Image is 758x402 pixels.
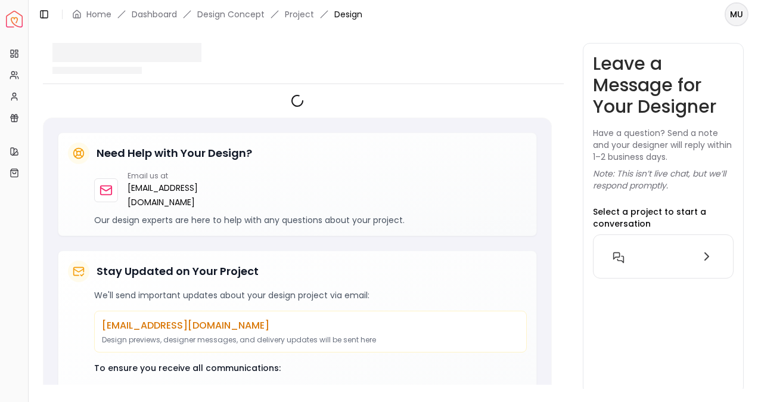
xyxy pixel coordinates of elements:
[128,171,198,181] p: Email us at
[94,214,527,226] p: Our design experts are here to help with any questions about your project.
[197,8,265,20] li: Design Concept
[6,11,23,27] a: Spacejoy
[285,8,314,20] a: Project
[102,318,519,333] p: [EMAIL_ADDRESS][DOMAIN_NAME]
[593,168,734,191] p: Note: This isn’t live chat, but we’ll respond promptly.
[725,2,748,26] button: MU
[593,53,734,117] h3: Leave a Message for Your Designer
[94,289,527,301] p: We'll send important updates about your design project via email:
[726,4,747,25] span: MU
[334,8,362,20] span: Design
[102,335,519,345] p: Design previews, designer messages, and delivery updates will be sent here
[97,263,259,280] h5: Stay Updated on Your Project
[97,145,252,162] h5: Need Help with Your Design?
[132,8,177,20] a: Dashboard
[593,127,734,163] p: Have a question? Send a note and your designer will reply within 1–2 business days.
[593,206,734,230] p: Select a project to start a conversation
[128,181,198,209] a: [EMAIL_ADDRESS][DOMAIN_NAME]
[94,362,527,374] p: To ensure you receive all communications:
[86,8,111,20] a: Home
[72,8,362,20] nav: breadcrumb
[6,11,23,27] img: Spacejoy Logo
